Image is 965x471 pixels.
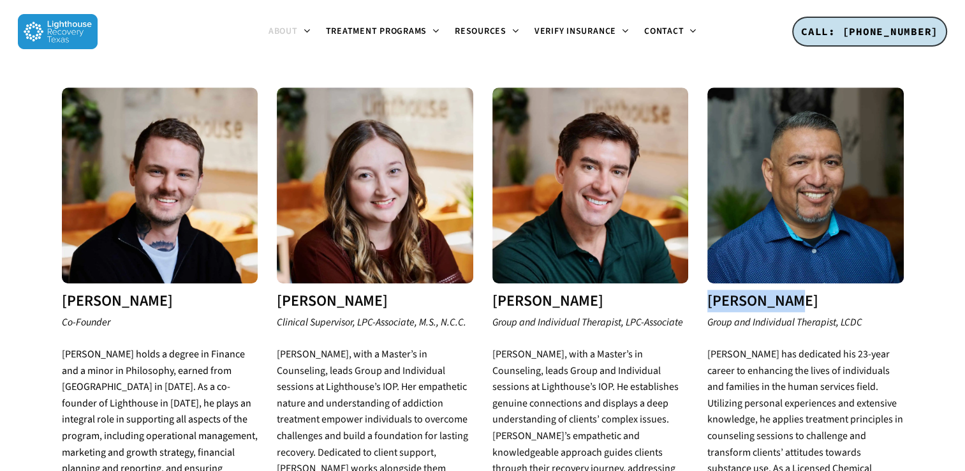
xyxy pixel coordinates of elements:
[492,315,683,329] em: Group and Individual Therapist, LPC-Associate
[277,315,466,329] em: Clinical Supervisor, LPC-Associate, M.S., N.C.C.
[534,25,616,38] span: Verify Insurance
[269,25,298,38] span: About
[455,25,506,38] span: Resources
[707,315,862,329] em: Group and Individual Therapist, LCDC
[644,25,684,38] span: Contact
[707,293,904,310] h3: [PERSON_NAME]
[637,27,704,37] a: Contact
[318,27,448,37] a: Treatment Programs
[447,27,527,37] a: Resources
[792,17,947,47] a: CALL: [PHONE_NUMBER]
[277,293,473,310] h3: [PERSON_NAME]
[326,25,427,38] span: Treatment Programs
[801,25,938,38] span: CALL: [PHONE_NUMBER]
[18,14,98,49] img: Lighthouse Recovery Texas
[527,27,637,37] a: Verify Insurance
[261,27,318,37] a: About
[62,315,110,329] em: Co-Founder
[62,293,258,310] h3: [PERSON_NAME]
[492,293,689,310] h3: [PERSON_NAME]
